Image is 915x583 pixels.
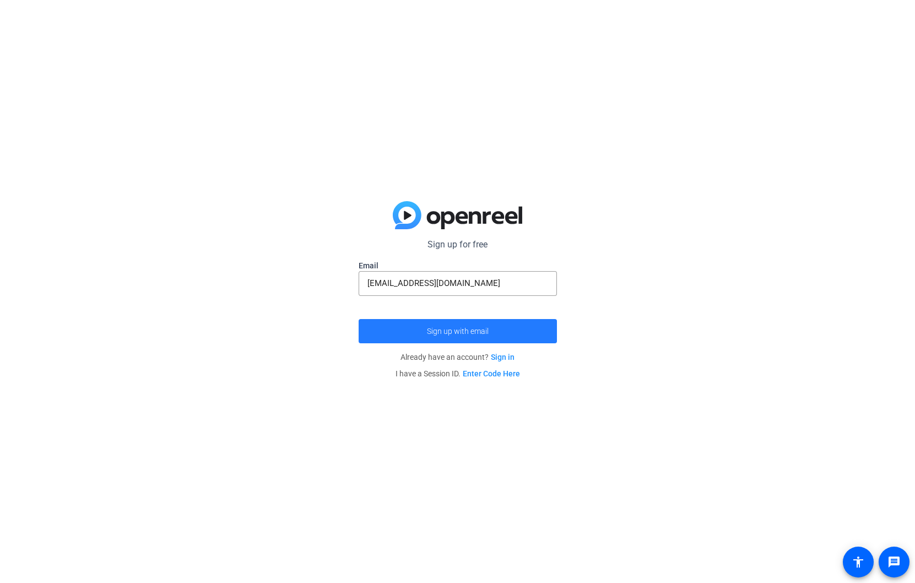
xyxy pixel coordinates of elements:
p: Sign up for free [359,238,557,251]
a: Enter Code Here [463,369,520,378]
span: Already have an account? [400,353,515,361]
label: Email [359,260,557,271]
mat-icon: message [887,555,901,569]
img: blue-gradient.svg [393,201,522,230]
button: Sign up with email [359,319,557,343]
input: Enter Email Address [367,277,548,290]
a: Sign in [491,353,515,361]
mat-icon: accessibility [852,555,865,569]
span: I have a Session ID. [396,369,520,378]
